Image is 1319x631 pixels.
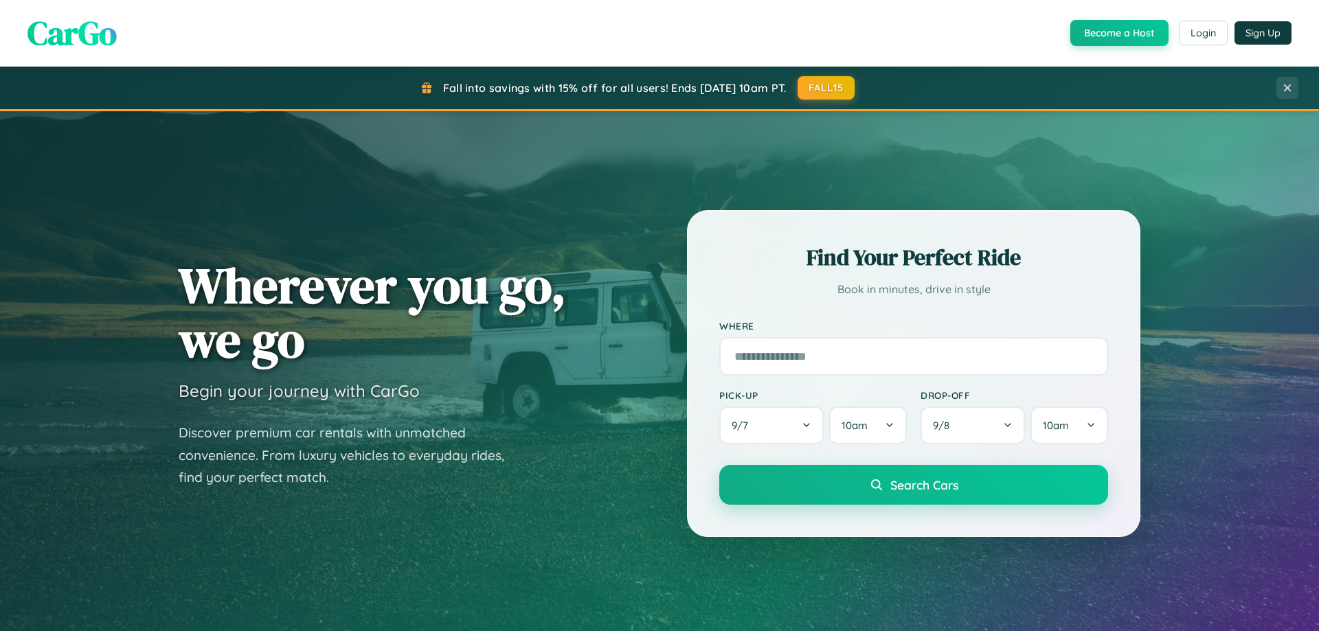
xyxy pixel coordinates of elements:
[719,242,1108,273] h2: Find Your Perfect Ride
[443,81,787,95] span: Fall into savings with 15% off for all users! Ends [DATE] 10am PT.
[1070,20,1169,46] button: Become a Host
[719,406,824,444] button: 9/7
[719,465,1108,505] button: Search Cars
[798,76,855,100] button: FALL15
[1043,419,1069,432] span: 10am
[890,477,958,492] span: Search Cars
[829,406,907,444] button: 10am
[179,422,522,489] p: Discover premium car rentals with unmatched convenience. From luxury vehicles to everyday rides, ...
[719,389,907,401] label: Pick-up
[842,419,868,432] span: 10am
[1179,21,1228,45] button: Login
[719,279,1108,299] p: Book in minutes, drive in style
[732,419,755,432] span: 9 / 7
[921,406,1025,444] button: 9/8
[1030,406,1108,444] button: 10am
[179,258,566,367] h1: Wherever you go, we go
[719,320,1108,332] label: Where
[933,419,956,432] span: 9 / 8
[27,10,117,56] span: CarGo
[1235,21,1292,45] button: Sign Up
[921,389,1108,401] label: Drop-off
[179,380,420,401] h3: Begin your journey with CarGo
